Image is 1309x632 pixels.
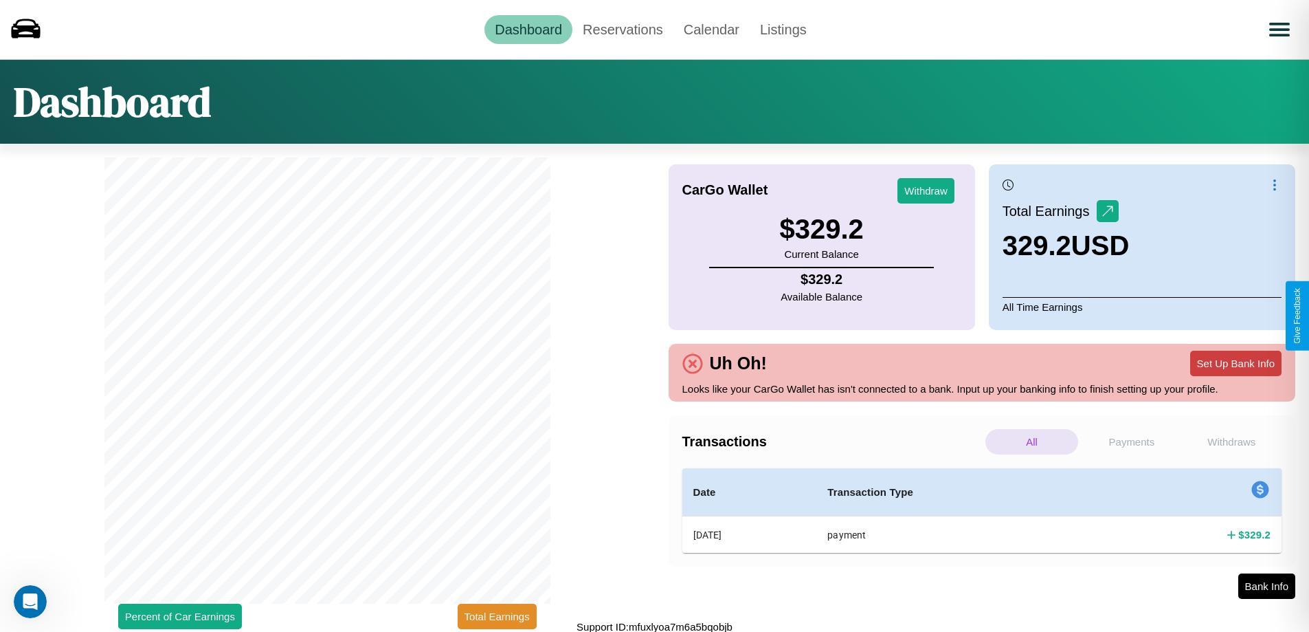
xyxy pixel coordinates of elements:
h4: $ 329.2 [1238,527,1271,542]
h4: Transaction Type [827,484,1090,501]
a: Listings [750,15,817,44]
p: All [985,429,1078,455]
h3: 329.2 USD [1003,230,1130,261]
div: Give Feedback [1293,288,1302,344]
p: Withdraws [1185,429,1278,455]
h4: $ 329.2 [781,272,862,287]
table: simple table [682,468,1282,553]
p: Payments [1085,429,1178,455]
h4: Transactions [682,434,982,450]
th: [DATE] [682,516,817,554]
iframe: Intercom live chat [14,585,47,618]
p: Total Earnings [1003,199,1097,224]
th: payment [816,516,1101,554]
h1: Dashboard [14,74,211,130]
h4: Uh Oh! [703,353,774,373]
button: Set Up Bank Info [1190,351,1282,376]
button: Total Earnings [458,604,537,629]
h4: CarGo Wallet [682,182,768,198]
button: Percent of Car Earnings [118,604,242,629]
h4: Date [693,484,806,501]
p: Current Balance [779,245,863,263]
a: Reservations [572,15,673,44]
button: Open menu [1260,10,1299,49]
a: Calendar [673,15,750,44]
h3: $ 329.2 [779,214,863,245]
a: Dashboard [484,15,572,44]
p: All Time Earnings [1003,297,1282,316]
button: Bank Info [1238,574,1295,599]
button: Withdraw [897,178,954,204]
p: Looks like your CarGo Wallet has isn't connected to a bank. Input up your banking info to finish ... [682,380,1282,398]
p: Available Balance [781,287,862,306]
